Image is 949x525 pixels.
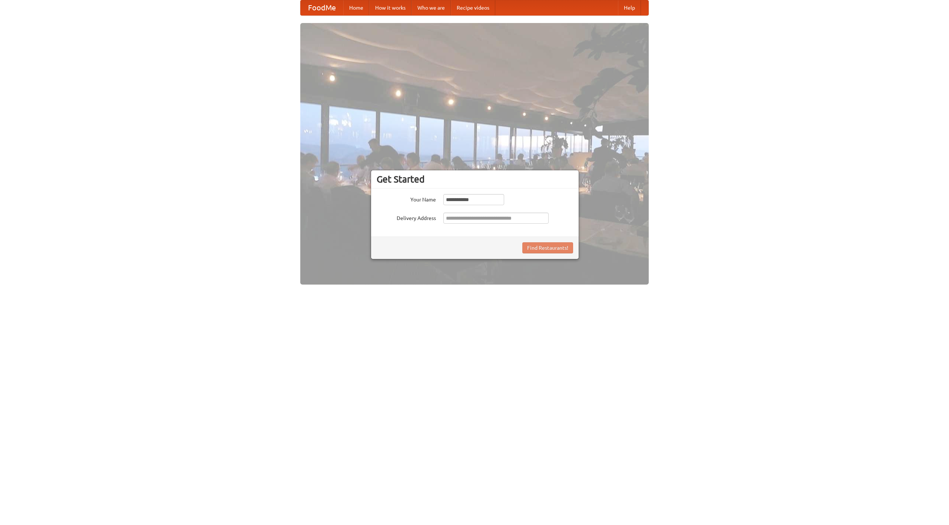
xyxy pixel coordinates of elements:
a: How it works [369,0,411,15]
a: Recipe videos [451,0,495,15]
a: Help [618,0,641,15]
label: Delivery Address [377,213,436,222]
a: Who we are [411,0,451,15]
label: Your Name [377,194,436,203]
a: Home [343,0,369,15]
button: Find Restaurants! [522,242,573,253]
h3: Get Started [377,174,573,185]
a: FoodMe [301,0,343,15]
